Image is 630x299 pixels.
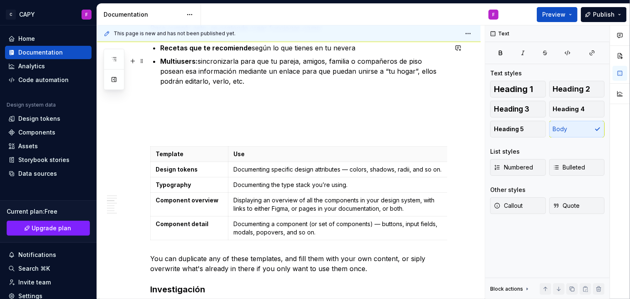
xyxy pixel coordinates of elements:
span: Heading 2 [553,85,590,93]
strong: Design tokens [156,166,198,173]
div: Documentation [104,10,182,19]
div: Assets [18,142,38,150]
div: Data sources [18,169,57,178]
a: Components [5,126,92,139]
a: Design tokens [5,112,92,125]
div: Current plan : Free [7,207,90,216]
span: Heading 1 [494,85,533,93]
a: Invite team [5,276,92,289]
button: Preview [537,7,578,22]
button: Quote [549,197,605,214]
p: Use [233,150,444,158]
div: Block actions [490,283,531,295]
button: Publish [581,7,627,22]
div: Search ⌘K [18,264,50,273]
p: Template [156,150,223,158]
span: This page is new and has not been published yet. [114,30,236,37]
span: Numbered [494,163,533,172]
span: Heading 3 [494,105,529,113]
div: F [85,11,88,18]
a: Analytics [5,60,92,73]
span: Upgrade plan [32,224,72,232]
div: Invite team [18,278,51,287]
span: Quote [553,202,580,210]
button: Notifications [5,248,92,262]
span: Publish [593,10,615,19]
span: Callout [494,202,523,210]
div: Design system data [7,102,56,108]
button: Numbered [490,159,546,176]
div: Code automation [18,76,69,84]
p: sincronizarla para que tu pareja, amigos, familia o compañeros de piso posean esa información med... [160,56,447,106]
button: Heading 5 [490,121,546,137]
div: C [6,10,16,20]
strong: Component overview [156,197,218,204]
a: Storybook stories [5,153,92,167]
h3: Investigación [150,284,447,295]
div: Block actions [490,286,523,292]
button: Heading 2 [549,81,605,97]
button: CCAPYF [2,5,95,23]
button: Heading 4 [549,101,605,117]
p: Documenting the type stack you’re using. [233,181,444,189]
p: Documenting a component (or set of components) — buttons, input fields, modals, popovers, and so on. [233,220,444,237]
p: según lo que tienes en tu nevera [160,43,447,53]
div: List styles [490,147,520,156]
a: Code automation [5,73,92,87]
strong: Component detail [156,220,208,227]
a: Home [5,32,92,45]
div: F [492,11,495,18]
button: Upgrade plan [7,221,90,236]
div: Home [18,35,35,43]
a: Documentation [5,46,92,59]
button: Bulleted [549,159,605,176]
a: Data sources [5,167,92,180]
button: Search ⌘K [5,262,92,275]
p: Documenting specific design attributes — colors, shadows, radii, and so on. [233,165,444,174]
button: Heading 1 [490,81,546,97]
div: Analytics [18,62,45,70]
a: Assets [5,140,92,153]
strong: Typography [156,181,191,188]
span: Heading 4 [553,105,585,113]
strong: Multiusers: [160,57,198,65]
p: You can duplicate any of these templates, and fill them with your own content, or siply overwrite... [150,254,447,274]
span: Preview [542,10,566,19]
div: Storybook stories [18,156,69,164]
div: Other styles [490,186,526,194]
p: Displaying an overview of all the components in your design system, with links to either Figma, o... [233,196,444,213]
div: CAPY [19,10,35,19]
div: Text styles [490,69,522,77]
strong: Recetas que te recomiende [160,44,252,52]
div: Design tokens [18,115,60,123]
div: Documentation [18,48,63,57]
button: Callout [490,197,546,214]
span: Heading 5 [494,125,524,133]
span: Bulleted [553,163,585,172]
button: Heading 3 [490,101,546,117]
div: Notifications [18,251,56,259]
div: Components [18,128,55,137]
